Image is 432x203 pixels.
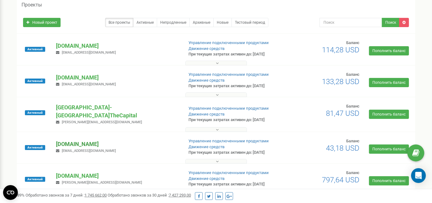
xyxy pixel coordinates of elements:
a: Активные [133,18,157,27]
span: 43,18 USD [326,144,359,152]
u: 1 745 662,00 [85,193,107,197]
span: Активный [25,110,45,115]
span: 81,47 USD [326,109,359,118]
span: Баланс [346,170,359,175]
a: Движение средств [188,144,224,149]
a: Управление подключенными продуктами [188,170,269,175]
span: Баланс [346,104,359,108]
a: Архивные [189,18,214,27]
span: Баланс [346,139,359,143]
p: При текущих затратах активен до: [DATE] [188,181,278,187]
span: Обработано звонков за 30 дней : [108,193,191,197]
div: Open Intercom Messenger [411,168,426,183]
button: Поиск [382,18,399,27]
span: 797,64 USD [322,176,359,184]
p: [DOMAIN_NAME] [56,172,178,180]
span: [PERSON_NAME][EMAIL_ADDRESS][DOMAIN_NAME] [62,120,142,124]
p: При текущих затратах активен до: [DATE] [188,51,278,57]
a: Управление подключенными продуктами [188,40,269,45]
a: Пополнить баланс [369,144,409,154]
u: 7 427 293,00 [169,193,191,197]
span: [EMAIL_ADDRESS][DOMAIN_NAME] [62,51,116,55]
span: 114,28 USD [322,46,359,54]
a: Все проекты [105,18,133,27]
span: Активный [25,177,45,182]
a: Движение средств [188,176,224,181]
p: [GEOGRAPHIC_DATA]-[GEOGRAPHIC_DATA]TheCapital [56,104,178,119]
span: Баланс [346,72,359,77]
a: Пополнить баланс [369,110,409,119]
a: Пополнить баланс [369,46,409,55]
a: Движение средств [188,112,224,116]
p: [DOMAIN_NAME] [56,42,178,50]
a: Движение средств [188,46,224,51]
span: [PERSON_NAME][EMAIL_ADDRESS][DOMAIN_NAME] [62,181,142,185]
span: [EMAIL_ADDRESS][DOMAIN_NAME] [62,149,116,153]
span: Активный [25,145,45,150]
a: Тестовый период [232,18,268,27]
a: Новые [213,18,232,27]
p: При текущих затратах активен до: [DATE] [188,83,278,89]
span: Баланс [346,40,359,45]
a: Движение средств [188,78,224,83]
span: Активный [25,79,45,83]
p: [DOMAIN_NAME] [56,140,178,148]
span: 133,28 USD [322,77,359,86]
input: Поиск [319,18,382,27]
p: [DOMAIN_NAME] [56,74,178,82]
a: Пополнить баланс [369,176,409,185]
a: Пополнить баланс [369,78,409,87]
span: Обработано звонков за 7 дней : [26,193,107,197]
button: Open CMP widget [3,185,18,200]
p: При текущих затратах активен до: [DATE] [188,117,278,123]
a: Новый проект [23,18,61,27]
a: Управление подключенными продуктами [188,106,269,111]
a: Управление подключенными продуктами [188,72,269,77]
p: При текущих затратах активен до: [DATE] [188,150,278,156]
span: Активный [25,47,45,52]
span: [EMAIL_ADDRESS][DOMAIN_NAME] [62,82,116,86]
a: Управление подключенными продуктами [188,139,269,143]
a: Непродленные [157,18,190,27]
h5: Проекты [22,2,42,8]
